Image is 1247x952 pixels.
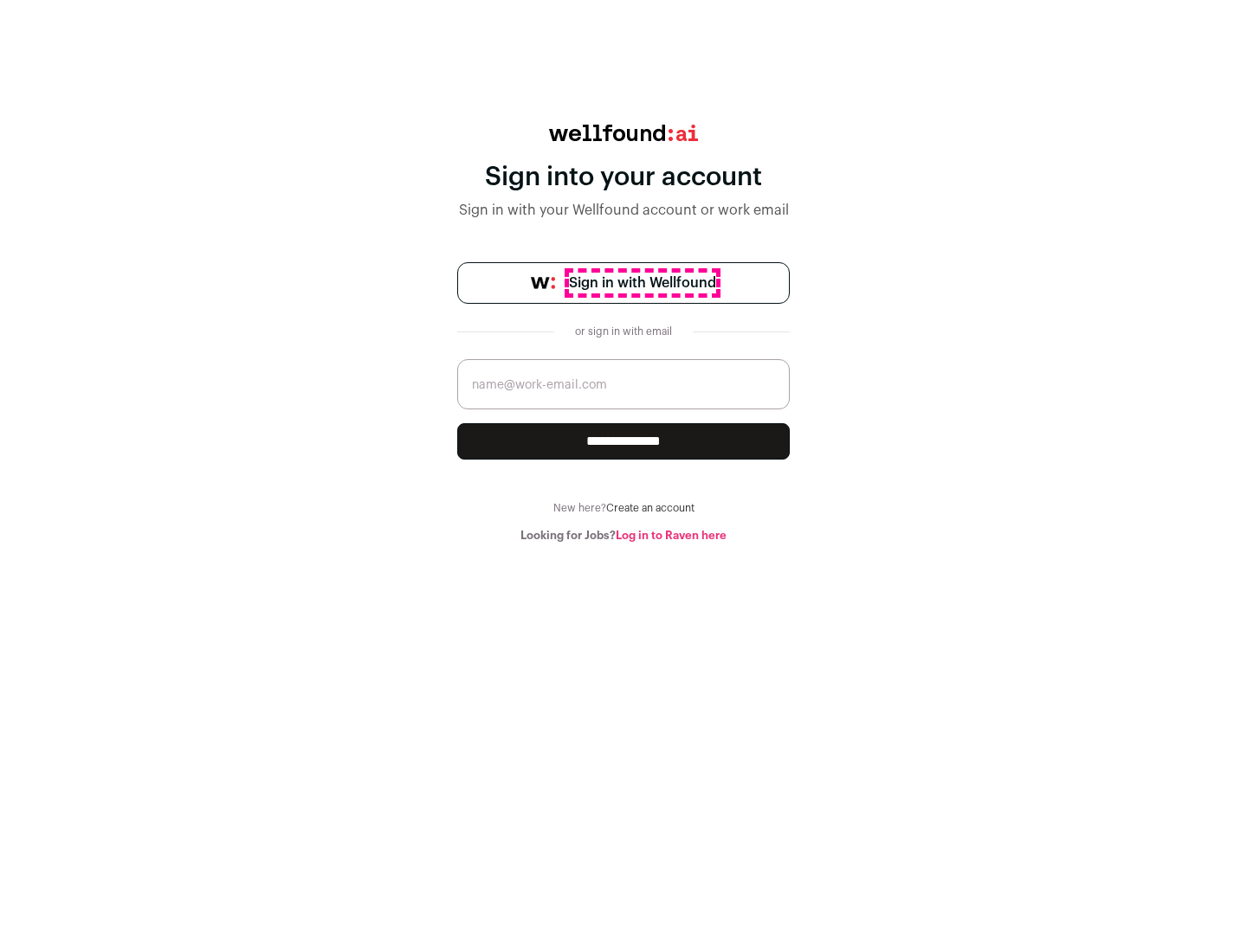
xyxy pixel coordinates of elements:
[457,529,790,543] div: Looking for Jobs?
[457,162,790,193] div: Sign into your account
[616,530,727,541] a: Log in to Raven here
[606,503,695,513] a: Create an account
[531,277,555,289] img: wellfound-symbol-flush-black-fb3c872781a75f747ccb3a119075da62bfe97bd399995f84a933054e44a575c4.png
[457,359,790,409] input: name@work-email.com
[457,262,790,304] a: Sign in with Wellfound
[549,125,698,141] img: wellfound:ai
[569,273,716,293] span: Sign in with Wellfound
[568,325,679,338] div: or sign in with email
[457,200,790,221] div: Sign in with your Wellfound account or work email
[457,501,790,515] div: New here?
